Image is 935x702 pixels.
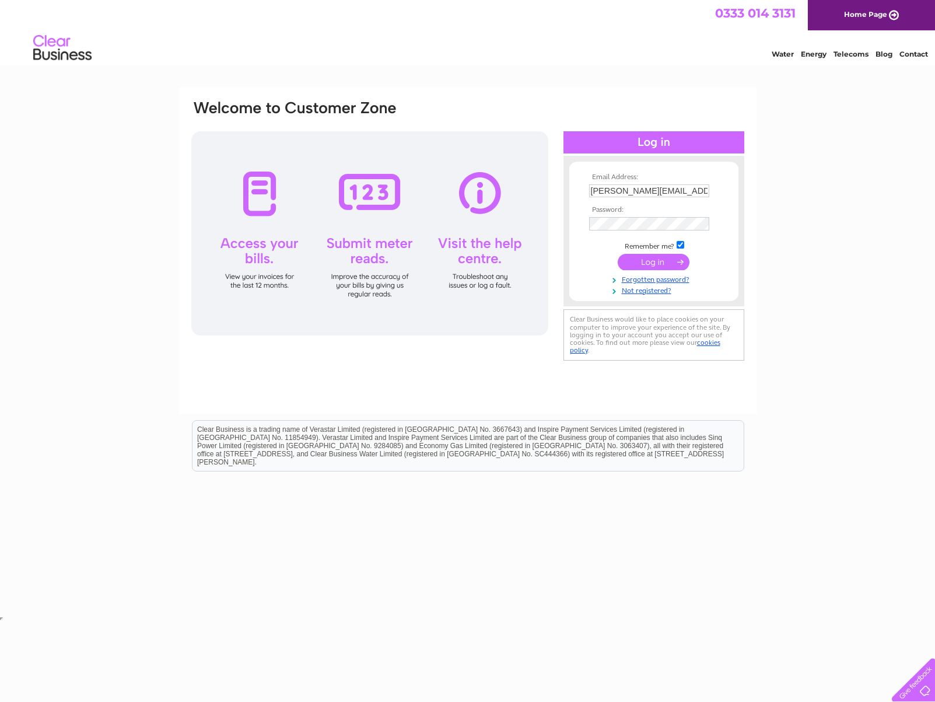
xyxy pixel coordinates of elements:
div: Clear Business would like to place cookies on your computer to improve your experience of the sit... [563,309,744,360]
a: Forgotten password? [589,273,722,284]
input: Submit [618,254,689,270]
div: Clear Business is a trading name of Verastar Limited (registered in [GEOGRAPHIC_DATA] No. 3667643... [192,6,744,57]
td: Remember me? [586,239,722,251]
a: Telecoms [834,50,869,58]
th: Password: [586,206,722,214]
th: Email Address: [586,173,722,181]
a: 0333 014 3131 [715,6,796,20]
a: cookies policy [570,338,720,354]
a: Not registered? [589,284,722,295]
a: Water [772,50,794,58]
img: logo.png [33,30,92,66]
a: Energy [801,50,827,58]
a: Contact [899,50,928,58]
a: Blog [876,50,892,58]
